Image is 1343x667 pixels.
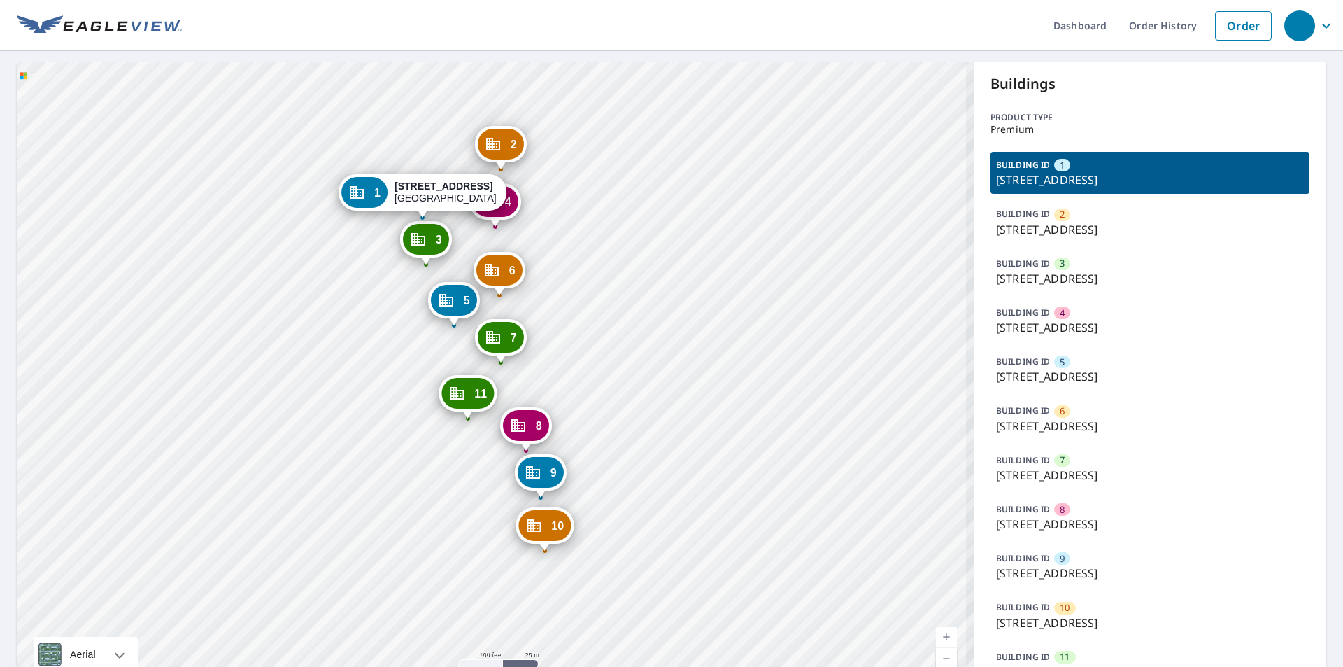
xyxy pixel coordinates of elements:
div: Dropped pin, building 6, Commercial property, 4244 University Pkwy San Bernardino, CA 92407 [474,252,525,295]
p: [STREET_ADDRESS] [996,615,1304,631]
p: BUILDING ID [996,651,1050,663]
span: 4 [505,197,511,207]
span: 6 [509,265,516,276]
p: BUILDING ID [996,601,1050,613]
div: Dropped pin, building 7, Commercial property, 1925 W College Ave San Bernardino, CA 92407 [475,319,527,363]
span: 1 [1060,159,1065,172]
img: EV Logo [17,15,182,36]
p: BUILDING ID [996,258,1050,269]
p: [STREET_ADDRESS] [996,516,1304,533]
span: 3 [1060,257,1065,270]
div: Dropped pin, building 3, Commercial property, 4539 University Pkwy San Bernardino, CA 92407 [400,221,452,265]
p: [STREET_ADDRESS] [996,171,1304,188]
span: 9 [1060,552,1065,566]
span: 11 [1060,650,1070,664]
p: BUILDING ID [996,454,1050,466]
span: 4 [1060,307,1065,320]
p: [STREET_ADDRESS] [996,418,1304,435]
div: Dropped pin, building 1, Commercial property, 1924 W College Ave San Bernardino, CA 92407 [339,174,506,218]
span: 5 [464,295,470,306]
p: BUILDING ID [996,208,1050,220]
span: 9 [550,468,557,478]
div: Dropped pin, building 9, Commercial property, 4440 University Pkwy San Bernardino, CA 92407 [515,454,567,498]
span: 3 [436,234,442,245]
span: 11 [474,388,487,399]
div: Dropped pin, building 8, Commercial property, 4440 University Pkwy San Bernardino, CA 92407 [500,407,552,451]
p: [STREET_ADDRESS] [996,221,1304,238]
div: Dropped pin, building 5, Commercial property, 1925 W College Ave San Bernardino, CA 92407 [428,282,480,325]
div: Dropped pin, building 10, Commercial property, 4365 University Pkwy San Bernardino, CA 92407 [516,507,574,551]
p: BUILDING ID [996,503,1050,515]
p: BUILDING ID [996,405,1050,416]
strong: [STREET_ADDRESS] [395,181,493,192]
span: 10 [551,521,564,531]
span: 2 [511,139,517,150]
span: 6 [1060,405,1065,418]
p: Premium [990,124,1309,135]
span: 7 [511,332,517,343]
p: BUILDING ID [996,552,1050,564]
div: Dropped pin, building 11, Commercial property, 4455 University Pkwy San Bernardino, CA 92407 [439,375,497,419]
p: Buildings [990,73,1309,94]
a: Order [1215,11,1272,41]
p: BUILDING ID [996,159,1050,171]
p: [STREET_ADDRESS] [996,565,1304,582]
span: 10 [1060,601,1070,615]
p: Product type [990,111,1309,124]
p: [STREET_ADDRESS] [996,319,1304,336]
span: 8 [1060,503,1065,517]
a: Current Level 18, Zoom In [936,627,957,648]
p: [STREET_ADDRESS] [996,368,1304,385]
span: 7 [1060,454,1065,467]
p: BUILDING ID [996,356,1050,367]
p: [STREET_ADDRESS] [996,270,1304,287]
span: 8 [536,421,542,431]
span: 2 [1060,208,1065,221]
div: [GEOGRAPHIC_DATA] [395,181,497,204]
div: Dropped pin, building 2, Commercial property, 1926 W College Ave San Bernardino, CA 92407 [475,126,527,169]
span: 5 [1060,356,1065,369]
p: [STREET_ADDRESS] [996,467,1304,484]
span: 1 [374,188,381,198]
p: BUILDING ID [996,307,1050,318]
